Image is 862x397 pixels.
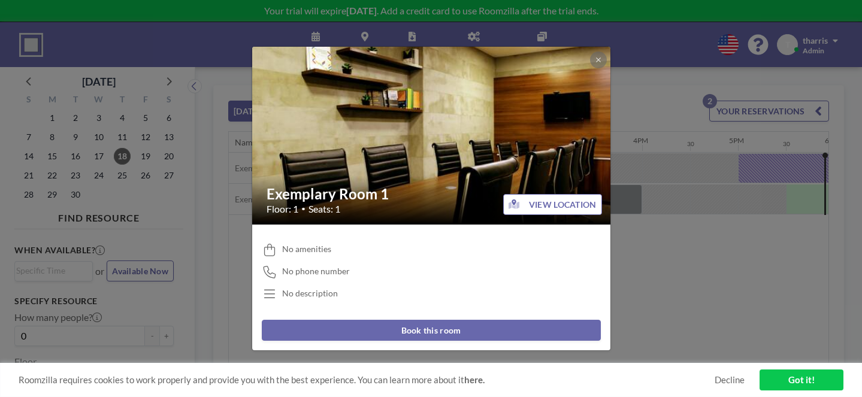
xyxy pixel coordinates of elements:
[308,203,340,215] span: Seats: 1
[262,320,601,341] button: Book this room
[282,288,338,299] div: No description
[252,16,612,255] img: 537.jpg
[503,194,602,215] button: VIEW LOCATION
[464,374,485,385] a: here.
[760,369,843,390] a: Got it!
[19,374,715,386] span: Roomzilla requires cookies to work properly and provide you with the best experience. You can lea...
[282,244,331,254] span: No amenities
[267,185,597,203] h2: Exemplary Room 1
[282,266,350,277] span: No phone number
[715,374,745,386] a: Decline
[267,203,298,215] span: Floor: 1
[301,204,306,213] span: •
